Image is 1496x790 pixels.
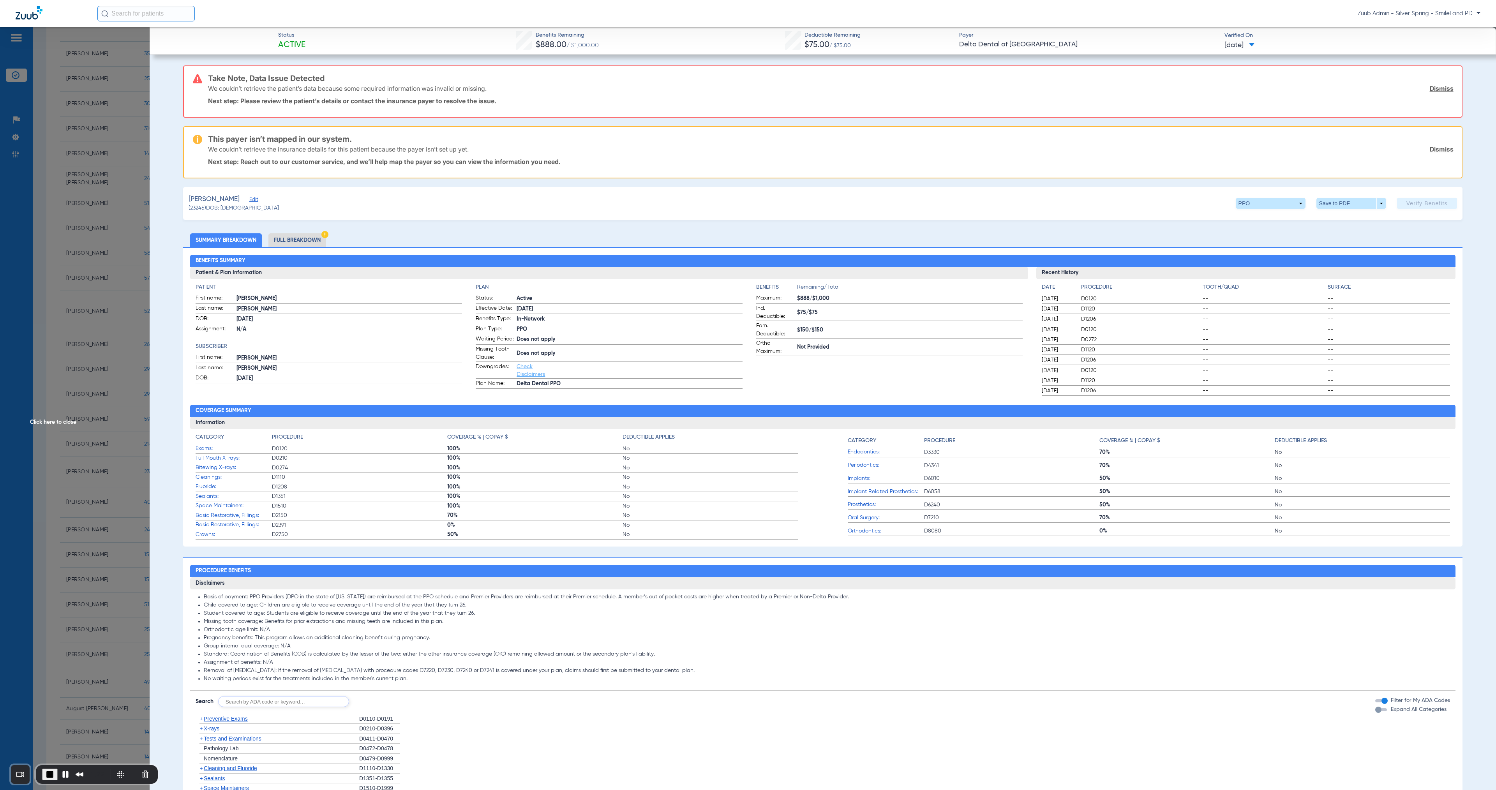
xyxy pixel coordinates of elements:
[204,725,219,732] span: X-rays
[447,531,623,538] span: 50%
[1275,501,1450,509] span: No
[196,374,234,383] span: DOB:
[1203,283,1325,294] app-breakdown-title: Tooth/Quad
[1081,367,1200,374] span: D0120
[517,305,742,313] span: [DATE]
[208,158,1453,166] p: Next step: Reach out to our customer service, and we’ll help map the payer so you can view the in...
[272,492,447,500] span: D1351
[1081,295,1200,303] span: D0120
[447,433,623,444] app-breakdown-title: Coverage % | Copay $
[1042,346,1074,354] span: [DATE]
[1275,527,1450,535] span: No
[204,626,1450,633] li: Orthodontic age limit: N/A
[517,315,742,323] span: In-Network
[359,744,400,754] div: D0472-D0478
[1042,356,1074,364] span: [DATE]
[924,437,955,445] h4: Procedure
[196,444,272,453] span: Exams:
[190,565,1455,577] h2: Procedure Benefits
[1328,283,1450,291] h4: Surface
[208,135,1453,143] h3: This payer isn’t mapped in our system.
[924,514,1099,522] span: D7210
[447,492,623,500] span: 100%
[517,294,742,303] span: Active
[204,618,1450,625] li: Missing tooth coverage: Benefits for prior extractions and missing teeth are included in this plan.
[268,233,326,247] li: Full Breakdown
[190,255,1455,267] h2: Benefits Summary
[1203,367,1325,374] span: --
[196,433,272,444] app-breakdown-title: Category
[97,6,195,21] input: Search for patients
[1042,283,1074,294] app-breakdown-title: Date
[1203,295,1325,303] span: --
[623,531,798,538] span: No
[1203,336,1325,344] span: --
[199,765,203,771] span: +
[517,349,742,358] span: Does not apply
[1081,336,1200,344] span: D0272
[204,755,238,762] span: Nomenclature
[1224,32,1483,40] span: Verified On
[1224,41,1254,50] span: [DATE]
[16,6,42,19] img: Zuub Logo
[1042,283,1074,291] h4: Date
[190,417,1455,429] h3: Information
[1042,305,1074,313] span: [DATE]
[190,405,1455,417] h2: Coverage Summary
[196,473,272,481] span: Cleanings:
[476,315,514,324] span: Benefits Type:
[1081,283,1200,291] h4: Procedure
[1328,346,1450,354] span: --
[196,492,272,501] span: Sealants:
[1081,346,1200,354] span: D1120
[204,675,1450,682] li: No waiting periods exist for the treatments included in the member's current plan.
[623,433,675,441] h4: Deductible Applies
[797,343,1023,351] span: Not Provided
[204,643,1450,650] li: Group internal dual coverage: N/A
[924,527,1099,535] span: D8080
[196,433,224,441] h4: Category
[1042,336,1074,344] span: [DATE]
[236,354,462,362] span: [PERSON_NAME]
[1099,527,1275,535] span: 0%
[196,283,462,291] h4: Patient
[476,304,514,314] span: Effective Date:
[1391,707,1447,712] span: Expand All Categories
[196,464,272,472] span: Bitewing X-rays:
[236,294,462,303] span: [PERSON_NAME]
[1328,336,1450,344] span: --
[1328,356,1450,364] span: --
[208,85,487,92] p: We couldn’t retrieve the patient’s data because some required information was invalid or missing.
[848,448,924,456] span: Endodontics:
[1430,85,1454,92] a: Dismiss
[623,511,798,519] span: No
[756,304,794,321] span: Ind. Deductible:
[1328,295,1450,303] span: --
[1328,377,1450,384] span: --
[536,41,566,49] span: $888.00
[1328,283,1450,294] app-breakdown-title: Surface
[272,445,447,453] span: D0120
[199,716,203,722] span: +
[623,464,798,472] span: No
[1099,501,1275,509] span: 50%
[196,483,272,491] span: Fluoride:
[848,514,924,522] span: Oral Surgery:
[189,194,240,204] span: [PERSON_NAME]
[1042,326,1074,333] span: [DATE]
[797,294,1023,303] span: $888/$1,000
[517,335,742,344] span: Does not apply
[848,461,924,469] span: Periodontics:
[848,527,924,535] span: Orthodontics:
[447,511,623,519] span: 70%
[196,502,272,510] span: Space Maintainers:
[272,521,447,529] span: D2391
[272,464,447,472] span: D0274
[447,464,623,472] span: 100%
[1457,753,1496,790] iframe: Chat Widget
[236,305,462,313] span: [PERSON_NAME]
[756,283,797,294] app-breakdown-title: Benefits
[189,204,279,212] span: (23245) DOB: [DEMOGRAPHIC_DATA]
[1328,315,1450,323] span: --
